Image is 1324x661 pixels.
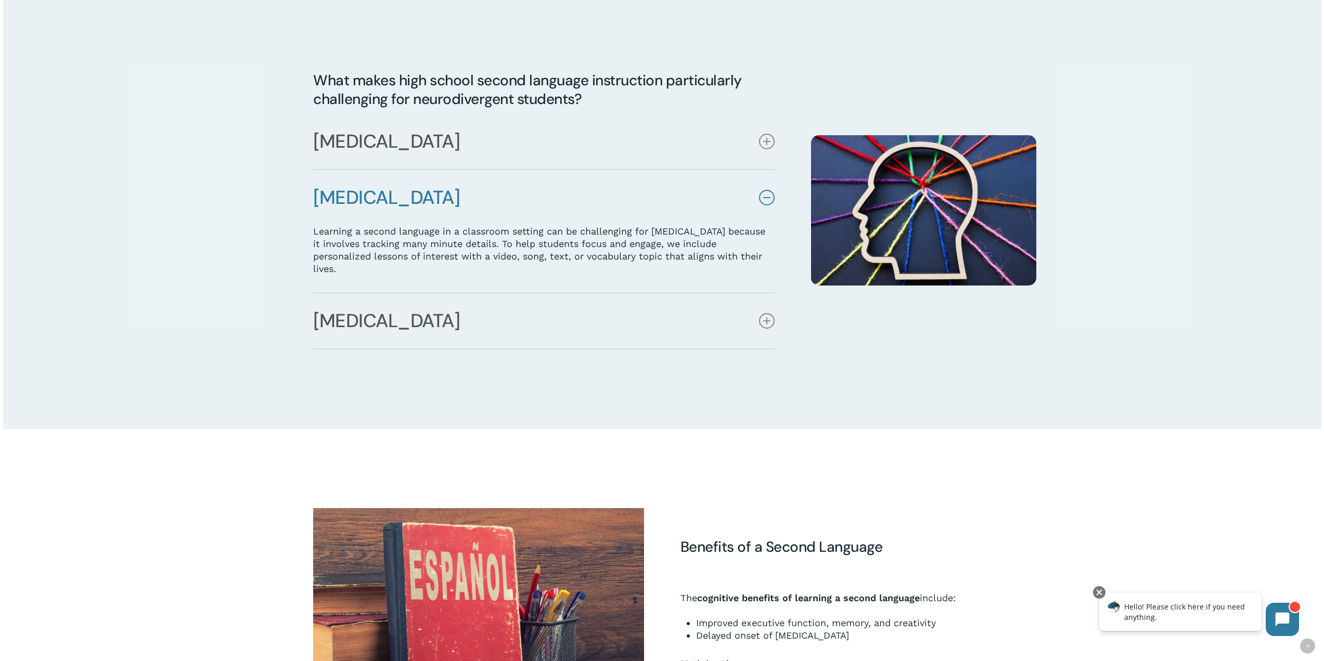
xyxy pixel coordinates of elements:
li: Improved executive function, memory, and creativity [696,617,1037,629]
p: Learning a second language in a classroom setting can be challenging for [MEDICAL_DATA] because i... [313,225,775,275]
a: [MEDICAL_DATA] [313,170,775,225]
div: The include: [680,592,1037,604]
strong: cognitive benefits of learning a second language [697,592,920,603]
li: Delayed onset of [MEDICAL_DATA] [696,629,1037,642]
img: The,Outline,Of,Head,And,Connected,Colored,Threads,Symbolize,Neurodiversity, [811,135,1036,286]
a: [MEDICAL_DATA] [313,114,775,169]
iframe: Chatbot [1088,584,1309,646]
a: [MEDICAL_DATA] [313,293,775,348]
h4: Benefits of a Second Language [680,538,1037,556]
h4: What makes high school second language instruction particularly challenging for neurodivergent st... [313,71,775,109]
